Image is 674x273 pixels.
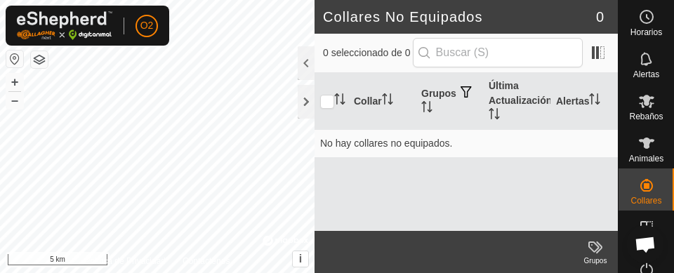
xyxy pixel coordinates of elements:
p-sorticon: Activar para ordenar [489,110,500,121]
span: i [299,253,302,265]
th: Última Actualización [483,73,550,130]
span: 0 [596,6,604,27]
button: – [6,92,23,109]
div: Chat abierto [626,225,664,263]
input: Buscar (S) [413,38,583,67]
div: Grupos [573,255,618,266]
th: Alertas [550,73,618,130]
span: Horarios [630,28,662,36]
p-sorticon: Activar para ordenar [382,95,393,107]
span: O2 [140,18,154,33]
th: Collar [348,73,416,130]
span: Collares [630,197,661,205]
img: Logo Gallagher [17,11,112,40]
button: + [6,74,23,91]
th: Grupos [416,73,483,130]
span: Animales [629,154,663,163]
h2: Collares No Equipados [323,8,596,25]
button: i [293,251,308,267]
td: No hay collares no equipados. [315,129,618,157]
button: Restablecer Mapa [6,51,23,67]
p-sorticon: Activar para ordenar [589,95,600,107]
button: Capas del Mapa [31,51,48,68]
p-sorticon: Activar para ordenar [334,95,345,107]
span: 0 seleccionado de 0 [323,46,413,60]
a: Contáctenos [183,255,230,267]
span: Rebaños [629,112,663,121]
p-sorticon: Activar para ordenar [421,103,432,114]
span: Alertas [633,70,659,79]
a: Política de Privacidad [85,255,166,267]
